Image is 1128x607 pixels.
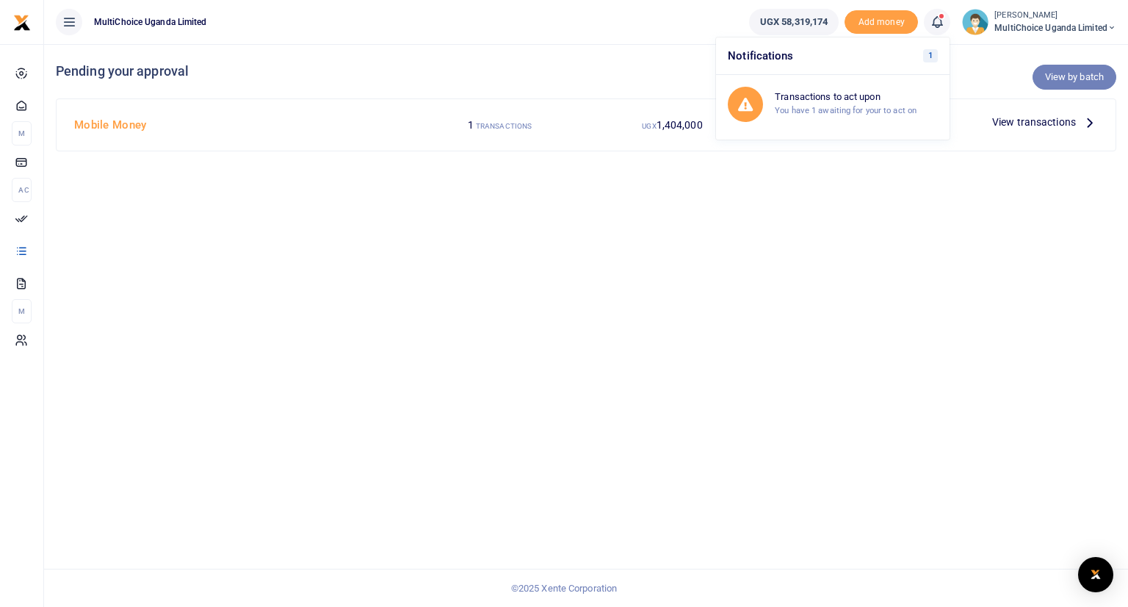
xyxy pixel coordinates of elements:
small: [PERSON_NAME] [994,10,1116,22]
span: MultiChoice Uganda Limited [994,21,1116,35]
span: View transactions [992,114,1076,130]
span: 1 [468,119,474,131]
small: TRANSACTIONS [476,122,532,130]
li: M [12,299,32,323]
img: profile-user [962,9,988,35]
a: Transactions to act upon You have 1 awaiting for your to act on [716,75,950,134]
small: UGX [642,122,656,130]
li: Ac [12,178,32,202]
li: Toup your wallet [845,10,918,35]
span: UGX 58,319,174 [760,15,828,29]
h6: Notifications [716,37,950,75]
a: profile-user [PERSON_NAME] MultiChoice Uganda Limited [962,9,1116,35]
span: MultiChoice Uganda Limited [88,15,213,29]
li: M [12,121,32,146]
a: Add money [845,15,918,26]
li: Wallet ballance [743,9,845,35]
span: 1,404,000 [657,119,703,131]
h4: Pending your approval [56,63,1116,79]
small: You have 1 awaiting for your to act on [775,105,916,115]
a: View by batch [1033,65,1116,90]
span: Add money [845,10,918,35]
a: UGX 58,319,174 [749,9,839,35]
div: Open Intercom Messenger [1078,557,1113,592]
span: 1 [923,49,939,62]
h6: Transactions to act upon [775,91,938,103]
img: logo-small [13,14,31,32]
h4: Mobile Money [74,117,408,133]
a: logo-small logo-large logo-large [13,16,31,27]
